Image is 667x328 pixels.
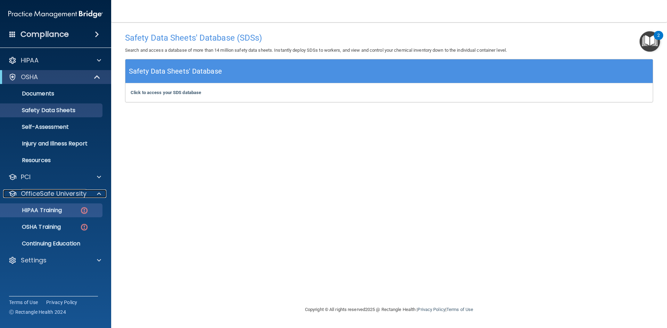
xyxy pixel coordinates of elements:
[5,207,62,214] p: HIPAA Training
[80,206,89,215] img: danger-circle.6113f641.png
[5,90,99,97] p: Documents
[21,256,47,264] p: Settings
[5,224,61,230] p: OSHA Training
[8,173,101,181] a: PCI
[21,190,87,198] p: OfficeSafe University
[657,35,660,44] div: 2
[8,256,101,264] a: Settings
[418,307,445,312] a: Privacy Policy
[131,90,201,95] a: Click to access your SDS database
[125,46,653,54] p: Search and access a database of more than 14 million safety data sheets. Instantly deploy SDSs to...
[80,223,89,232] img: danger-circle.6113f641.png
[262,298,516,321] div: Copyright © All rights reserved 2025 @ Rectangle Health | |
[46,299,77,306] a: Privacy Policy
[9,309,66,316] span: Ⓒ Rectangle Health 2024
[9,299,38,306] a: Terms of Use
[5,107,99,114] p: Safety Data Sheets
[129,65,222,77] h5: Safety Data Sheets' Database
[5,240,99,247] p: Continuing Education
[5,140,99,147] p: Injury and Illness Report
[21,173,31,181] p: PCI
[640,31,660,52] button: Open Resource Center, 2 new notifications
[5,157,99,164] p: Resources
[8,73,101,81] a: OSHA
[446,307,473,312] a: Terms of Use
[21,73,38,81] p: OSHA
[8,190,101,198] a: OfficeSafe University
[8,7,103,21] img: PMB logo
[5,124,99,131] p: Self-Assessment
[20,30,69,39] h4: Compliance
[8,56,101,65] a: HIPAA
[21,56,39,65] p: HIPAA
[125,33,653,42] h4: Safety Data Sheets' Database (SDSs)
